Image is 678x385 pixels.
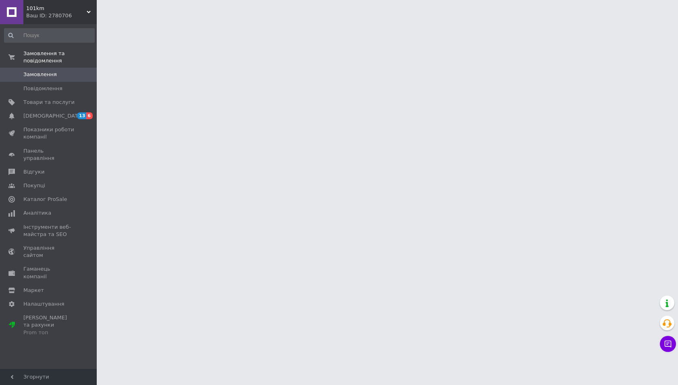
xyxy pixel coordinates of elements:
[23,244,75,259] span: Управління сайтом
[23,168,44,176] span: Відгуки
[23,112,83,120] span: [DEMOGRAPHIC_DATA]
[23,300,64,308] span: Налаштування
[4,28,95,43] input: Пошук
[23,224,75,238] span: Інструменти веб-майстра та SEO
[23,314,75,336] span: [PERSON_NAME] та рахунки
[26,5,87,12] span: 101km
[86,112,93,119] span: 6
[23,329,75,336] div: Prom топ
[23,287,44,294] span: Маркет
[660,336,676,352] button: Чат з покупцем
[23,126,75,141] span: Показники роботи компанії
[23,50,97,64] span: Замовлення та повідомлення
[23,85,62,92] span: Повідомлення
[23,265,75,280] span: Гаманець компанії
[23,147,75,162] span: Панель управління
[23,209,51,217] span: Аналітика
[23,196,67,203] span: Каталог ProSale
[23,182,45,189] span: Покупці
[23,71,57,78] span: Замовлення
[26,12,97,19] div: Ваш ID: 2780706
[77,112,86,119] span: 13
[23,99,75,106] span: Товари та послуги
